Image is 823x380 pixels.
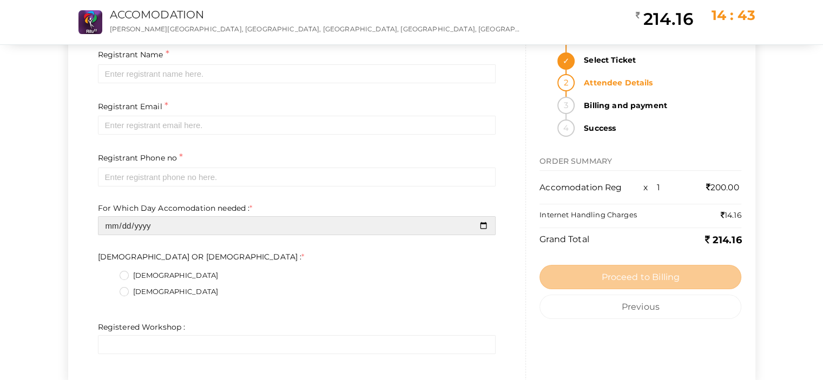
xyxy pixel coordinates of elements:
[539,234,589,246] label: Grand Total
[120,270,219,281] label: [DEMOGRAPHIC_DATA]
[98,203,253,214] label: For Which Day Accomodation needed :
[120,286,219,297] label: [DEMOGRAPHIC_DATA]
[110,24,522,34] p: [PERSON_NAME][GEOGRAPHIC_DATA], [GEOGRAPHIC_DATA], [GEOGRAPHIC_DATA], [GEOGRAPHIC_DATA], [GEOGRAP...
[712,7,755,23] span: 14 : 43
[78,10,102,34] img: ZT3KRQHB_small.png
[110,8,205,21] a: ACCOMODATION
[98,322,186,332] label: Registered Workshop :
[705,234,741,246] b: 214.16
[577,119,741,137] strong: Success
[635,8,693,30] h2: 214.16
[721,210,742,221] label: 14.16
[539,182,622,192] span: Accomodation Reg
[98,153,177,163] span: Registrant Phone no
[539,265,741,289] button: Proceed to Billing
[577,74,741,91] strong: Attendee Details
[577,51,741,69] strong: Select Ticket
[539,295,741,319] button: Previous
[643,182,660,192] span: x 1
[539,210,637,220] label: Internet Handling Charges
[98,64,496,83] input: Enter registrant name here.
[577,97,741,114] strong: Billing and payment
[98,50,163,59] span: Registrant Name
[601,272,680,282] span: Proceed to Billing
[98,116,496,135] input: Enter registrant email here.
[98,251,305,262] label: [DEMOGRAPHIC_DATA] OR [DEMOGRAPHIC_DATA] :
[98,102,162,111] span: Registrant Email
[98,168,496,186] input: Please enter your mobile number
[539,156,612,166] span: ORDER SUMMARY
[706,182,739,192] span: 200.00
